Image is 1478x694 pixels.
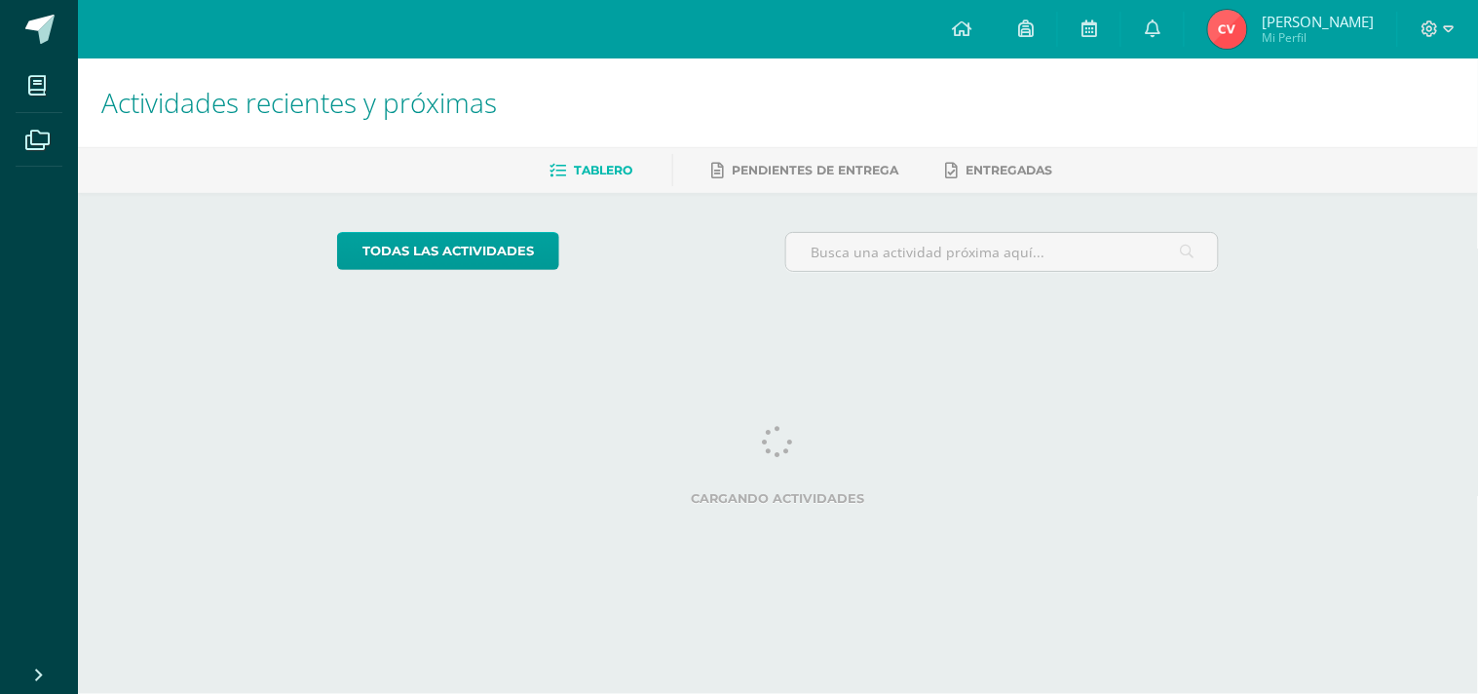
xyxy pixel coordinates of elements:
a: Pendientes de entrega [712,155,899,186]
input: Busca una actividad próxima aquí... [786,233,1218,271]
label: Cargando actividades [337,491,1219,506]
span: Pendientes de entrega [733,163,899,177]
span: Entregadas [966,163,1053,177]
span: Actividades recientes y próximas [101,84,497,121]
a: todas las Actividades [337,232,559,270]
span: Mi Perfil [1262,29,1374,46]
span: Tablero [575,163,633,177]
a: Entregadas [946,155,1053,186]
a: Tablero [550,155,633,186]
span: [PERSON_NAME] [1262,12,1374,31]
img: f7d98b0250eaca680538efeb57171008.png [1208,10,1247,49]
